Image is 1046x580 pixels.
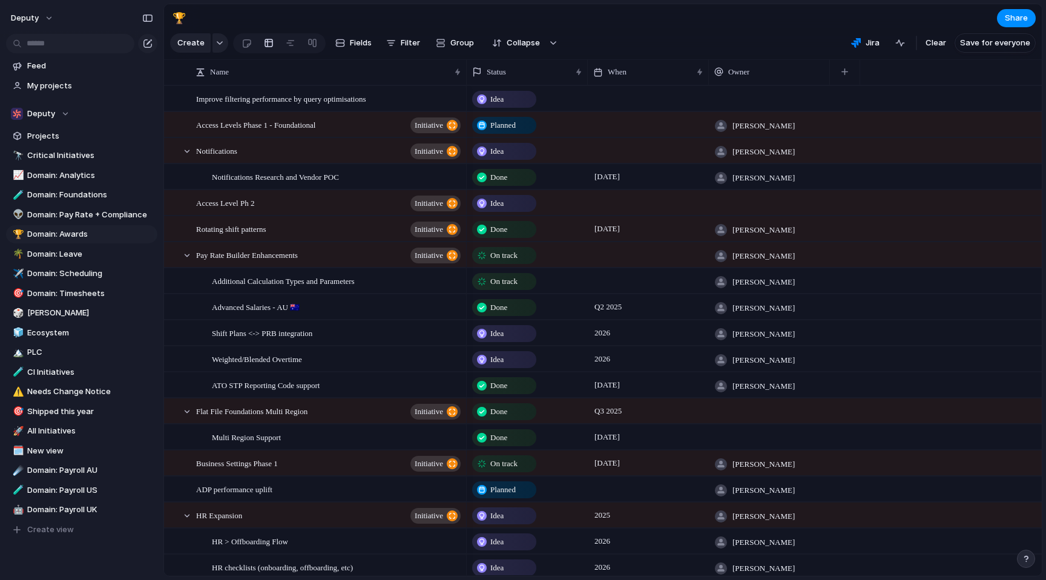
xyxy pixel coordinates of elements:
span: Rotating shift patterns [196,222,266,236]
span: Notifications Research and Vendor POC [212,170,339,183]
div: 🎯 [13,404,21,418]
div: 📈Domain: Analytics [6,166,157,185]
button: 🧊 [11,327,23,339]
button: Collapse [485,33,546,53]
div: 🏆 [13,228,21,242]
span: Projects [27,130,153,142]
span: Ecosystem [27,327,153,339]
button: initiative [410,117,461,133]
span: 2026 [591,560,613,575]
span: initiative [415,221,443,238]
div: 🤖 [13,503,21,517]
a: 🧪Domain: Payroll US [6,481,157,499]
span: Domain: Scheduling [27,268,153,280]
span: [PERSON_NAME] [732,562,795,575]
span: Domain: Payroll UK [27,504,153,516]
span: [DATE] [591,222,623,236]
span: Shipped this year [27,406,153,418]
button: 🌴 [11,248,23,260]
button: initiative [410,404,461,420]
span: Domain: Foundations [27,189,153,201]
div: ✈️Domain: Scheduling [6,265,157,283]
span: Domain: Payroll US [27,484,153,496]
span: Domain: Leave [27,248,153,260]
a: 🏔️PLC [6,343,157,361]
a: 🧊Ecosystem [6,324,157,342]
span: initiative [415,117,443,134]
span: When [608,66,627,78]
div: 🚀 [13,424,21,438]
span: initiative [415,507,443,524]
span: Group [450,37,474,49]
span: initiative [415,247,443,264]
span: initiative [415,195,443,212]
a: 🎯Domain: Timesheets [6,285,157,303]
button: deputy [5,8,60,28]
span: Save for everyone [960,37,1030,49]
button: Filter [381,33,425,53]
span: Create view [27,524,74,536]
a: Projects [6,127,157,145]
button: Clear [921,33,951,53]
span: [PERSON_NAME] [732,354,795,366]
span: Domain: Pay Rate + Compliance [27,209,153,221]
span: Idea [490,536,504,548]
div: 🧪 [13,188,21,202]
span: Idea [490,328,504,340]
button: 🤖 [11,504,23,516]
button: initiative [410,248,461,263]
span: Access Level Ph 2 [196,196,254,209]
span: Idea [490,354,504,366]
button: Jira [846,34,884,52]
a: 🚀All Initiatives [6,422,157,440]
span: [PERSON_NAME] [732,328,795,340]
div: 🗓️ [13,444,21,458]
a: 👽Domain: Pay Rate + Compliance [6,206,157,224]
button: 🚀 [11,425,23,437]
button: Create view [6,521,157,539]
div: 🎯 [13,286,21,300]
button: 👽 [11,209,23,221]
span: initiative [415,455,443,472]
div: 🏆 [173,10,186,26]
a: ⚠️Needs Change Notice [6,383,157,401]
span: New view [27,445,153,457]
span: Planned [490,484,516,496]
span: Multi Region Support [212,430,281,444]
span: Improve filtering performance by query optimisations [196,91,366,105]
button: 🎯 [11,406,23,418]
span: CI Initiatives [27,366,153,378]
button: 🏆 [169,8,189,28]
span: Done [490,432,507,444]
a: Feed [6,57,157,75]
div: 🧪Domain: Foundations [6,186,157,204]
span: Flat File Foundations Multi Region [196,404,308,418]
button: ⚠️ [11,386,23,398]
span: 2025 [591,508,613,522]
span: Jira [866,37,880,49]
span: [PERSON_NAME] [732,458,795,470]
button: Save for everyone [955,33,1036,53]
span: Create [177,37,205,49]
button: Create [170,33,211,53]
button: 🗓️ [11,445,23,457]
div: 🧪 [13,365,21,379]
div: 🎲[PERSON_NAME] [6,304,157,322]
button: Fields [331,33,377,53]
span: Access Levels Phase 1 - Foundational [196,117,315,131]
span: ADP performance uplift [196,482,272,496]
span: [PERSON_NAME] [732,536,795,549]
span: 2026 [591,326,613,340]
span: [PERSON_NAME] [732,120,795,132]
div: ⚠️ [13,385,21,399]
a: My projects [6,77,157,95]
span: [PERSON_NAME] [732,172,795,184]
span: Planned [490,119,516,131]
span: Done [490,406,507,418]
span: [DATE] [591,378,623,392]
a: 🎯Shipped this year [6,403,157,421]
